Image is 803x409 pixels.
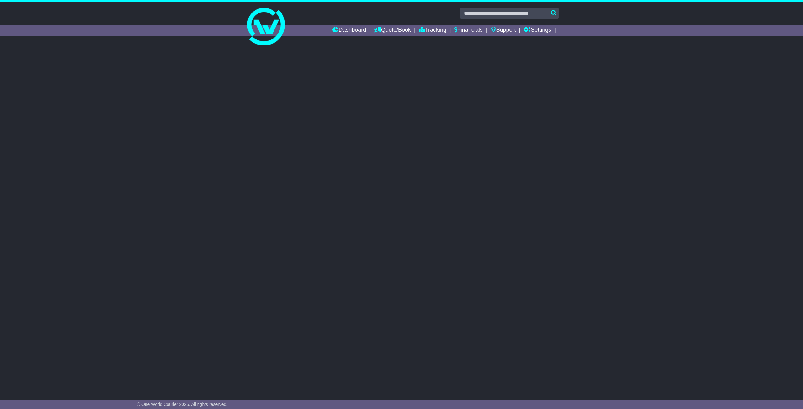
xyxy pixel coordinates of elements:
[137,402,228,407] span: © One World Courier 2025. All rights reserved.
[524,25,551,36] a: Settings
[332,25,366,36] a: Dashboard
[419,25,446,36] a: Tracking
[491,25,516,36] a: Support
[374,25,411,36] a: Quote/Book
[454,25,483,36] a: Financials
